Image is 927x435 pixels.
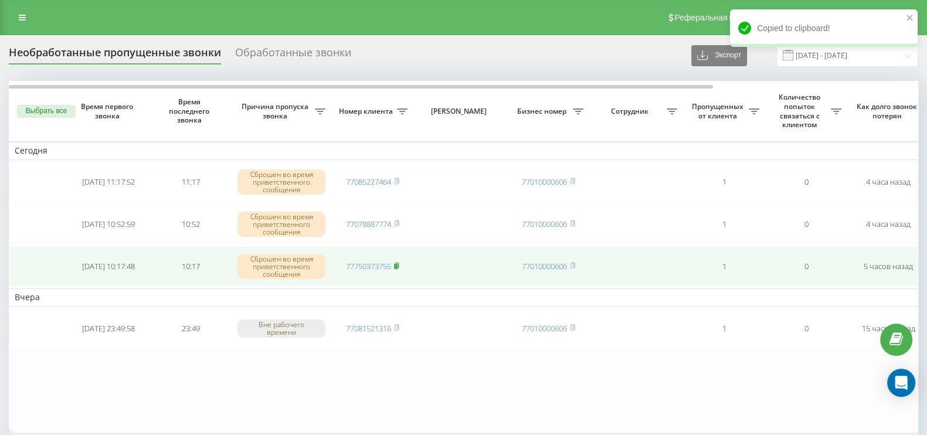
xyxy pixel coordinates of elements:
[150,246,232,286] td: 10:17
[683,162,765,202] td: 1
[765,246,847,286] td: 0
[683,246,765,286] td: 1
[522,323,567,334] a: 77010000606
[674,13,770,22] span: Реферальная программа
[513,107,573,116] span: Бизнес номер
[9,46,221,64] div: Необработанные пропущенные звонки
[522,261,567,271] a: 77010000606
[906,13,914,24] button: close
[17,105,76,118] button: Выбрать все
[346,219,391,229] a: 77078887774
[237,320,325,337] div: Вне рабочего времени
[346,323,391,334] a: 77081521316
[522,219,567,229] a: 77010000606
[67,309,150,349] td: [DATE] 23:49:58
[235,46,351,64] div: Обработанные звонки
[683,205,765,244] td: 1
[150,309,232,349] td: 23:49
[237,169,325,195] div: Сброшен во время приветственного сообщения
[765,309,847,349] td: 0
[730,9,918,47] div: Copied to clipboard!
[765,205,847,244] td: 0
[771,93,831,129] span: Количество попыток связаться с клиентом
[683,309,765,349] td: 1
[67,205,150,244] td: [DATE] 10:52:59
[691,45,747,66] button: Экспорт
[346,261,391,271] a: 77750373755
[237,212,325,237] div: Сброшен во время приветственного сообщения
[857,102,920,120] span: Как долго звонок потерян
[595,107,667,116] span: Сотрудник
[689,102,749,120] span: Пропущенных от клиента
[337,107,397,116] span: Номер клиента
[67,246,150,286] td: [DATE] 10:17:48
[765,162,847,202] td: 0
[150,205,232,244] td: 10:52
[150,162,232,202] td: 11:17
[159,97,222,125] span: Время последнего звонка
[77,102,140,120] span: Время первого звонка
[237,102,315,120] span: Причина пропуска звонка
[237,254,325,280] div: Сброшен во время приветственного сообщения
[346,176,391,187] a: 77085227464
[887,369,915,397] div: Open Intercom Messenger
[423,107,497,116] span: [PERSON_NAME]
[67,162,150,202] td: [DATE] 11:17:52
[522,176,567,187] a: 77010000606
